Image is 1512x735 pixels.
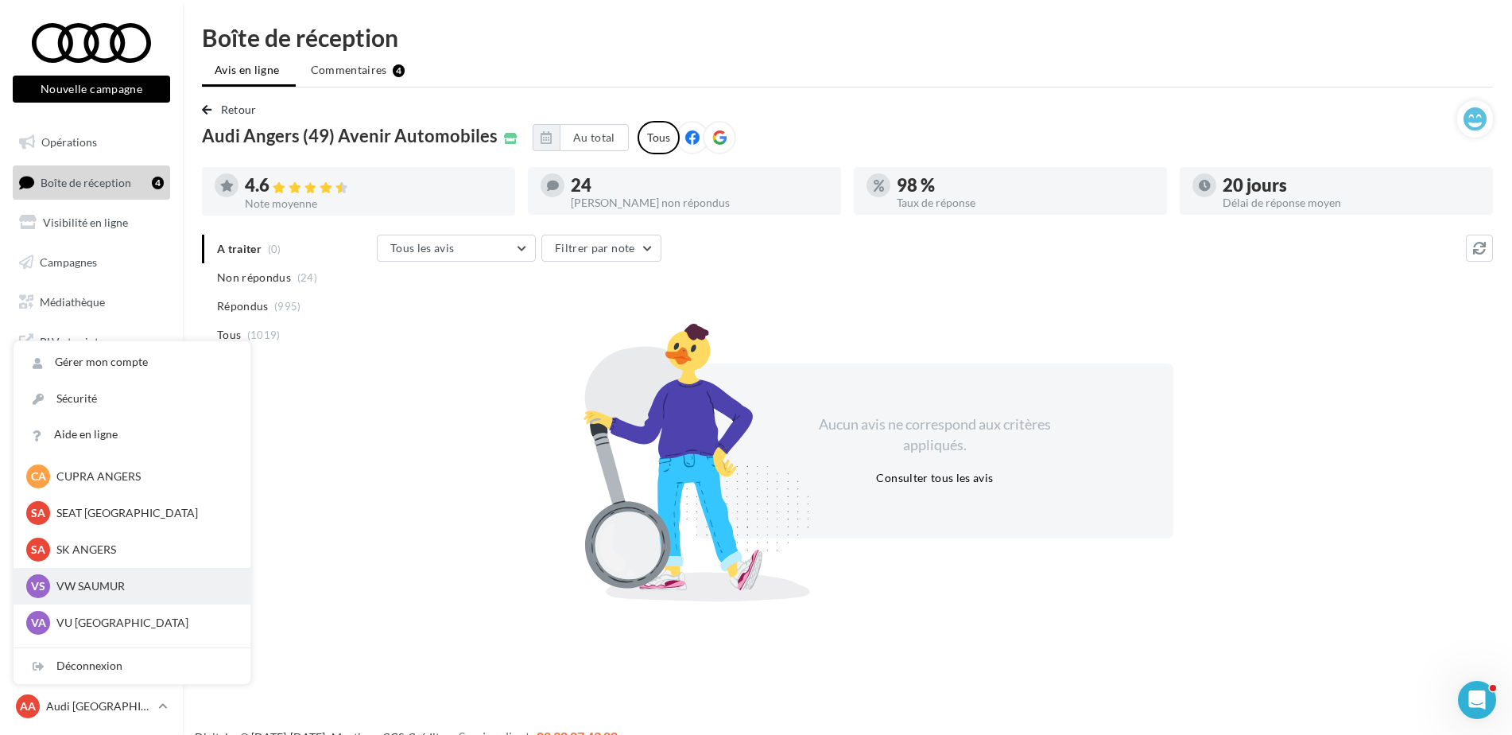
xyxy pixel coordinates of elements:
span: SA [31,542,45,558]
div: 20 jours [1223,177,1480,194]
div: Délai de réponse moyen [1223,197,1480,208]
div: Note moyenne [245,198,502,209]
iframe: Intercom live chat [1458,681,1496,719]
span: Non répondus [217,270,291,286]
span: Visibilité en ligne [43,216,128,229]
div: Taux de réponse [897,197,1154,208]
span: Campagnes [40,255,97,269]
a: Campagnes [10,246,173,279]
button: Filtrer par note [541,235,661,262]
div: 4 [152,177,164,189]
button: Au total [533,124,629,151]
span: (1019) [247,329,281,341]
a: PLV et print personnalisable [10,325,173,371]
span: PLV et print personnalisable [40,331,164,365]
div: Tous [638,121,680,154]
span: Opérations [41,135,97,149]
div: Aucun avis ne correspond aux critères appliqués. [798,414,1072,455]
a: Visibilité en ligne [10,206,173,239]
span: Audi Angers (49) Avenir Automobiles [202,127,498,145]
div: Déconnexion [14,648,250,684]
span: SA [31,505,45,521]
div: 4.6 [245,177,502,195]
a: AA Audi [GEOGRAPHIC_DATA] [13,691,170,721]
a: Médiathèque [10,286,173,319]
div: 24 [571,177,828,194]
span: Commentaires [311,62,387,78]
div: [PERSON_NAME] non répondus [571,197,828,208]
a: Aide en ligne [14,417,250,453]
span: (995) [274,300,301,313]
button: Nouvelle campagne [13,76,170,103]
a: Opérations [10,126,173,159]
a: Sécurité [14,381,250,417]
button: Consulter tous les avis [870,469,999,488]
p: VW SAUMUR [56,578,231,594]
div: 4 [393,64,405,77]
span: Retour [221,103,257,116]
button: Retour [202,100,263,119]
span: Répondus [217,298,269,314]
p: SEAT [GEOGRAPHIC_DATA] [56,505,231,521]
button: Tous les avis [377,235,536,262]
span: VS [31,578,45,594]
span: Tous les avis [390,241,455,255]
p: SK ANGERS [56,542,231,558]
span: CA [31,469,46,484]
a: Gérer mon compte [14,344,250,380]
span: Médiathèque [40,294,105,308]
p: Audi [GEOGRAPHIC_DATA] [46,698,152,714]
a: Boîte de réception4 [10,165,173,200]
span: Boîte de réception [41,175,131,189]
p: VU [GEOGRAPHIC_DATA] [56,615,231,631]
span: VA [31,615,46,631]
div: Boîte de réception [202,25,1493,49]
div: 98 % [897,177,1154,194]
p: CUPRA ANGERS [56,469,231,484]
span: Tous [217,327,241,343]
button: Au total [560,124,629,151]
span: AA [20,698,36,714]
span: (24) [297,271,317,284]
